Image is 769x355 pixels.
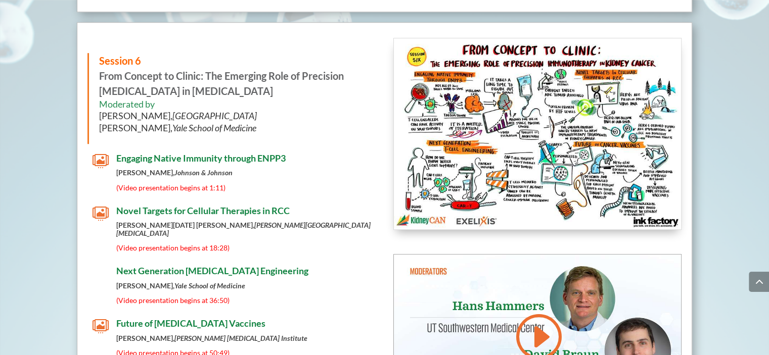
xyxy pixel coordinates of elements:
strong: [PERSON_NAME], [116,168,233,177]
span: Engaging Native Immunity through ENPP3 [116,153,286,164]
strong: [PERSON_NAME][DATE] [PERSON_NAME], [116,221,371,237]
span: (Video presentation begins at 36:50) [116,296,230,305]
h6: Moderated by [99,98,366,139]
span:  [93,206,109,222]
span:  [93,266,109,282]
em: [GEOGRAPHIC_DATA] [172,110,257,121]
em: [PERSON_NAME][GEOGRAPHIC_DATA][MEDICAL_DATA] [116,221,371,237]
span: Novel Targets for Cellular Therapies in RCC [116,205,290,216]
em: Johnson & Johnson [174,168,233,177]
img: KidneyCAN_Ink Factory_Board Session 6 [394,38,681,229]
span: [PERSON_NAME], [99,122,256,133]
span: Session 6 [99,55,141,67]
span: Next Generation [MEDICAL_DATA] Engineering [116,265,308,276]
em: [PERSON_NAME] [MEDICAL_DATA] Institute [174,334,307,342]
span: (Video presentation begins at 18:28) [116,243,230,252]
em: Yale School of Medicine [172,122,256,133]
span: (Video presentation begins at 1:11) [116,183,225,192]
strong: [PERSON_NAME], [116,334,307,342]
strong: From Concept to Clinic: The Emerging Role of Precision [MEDICAL_DATA] in [MEDICAL_DATA] [99,55,344,97]
strong: [PERSON_NAME], [116,281,245,290]
em: Yale School of Medicine [174,281,245,290]
span:  [93,153,109,169]
span: Future of [MEDICAL_DATA] Vaccines [116,318,265,329]
span:  [93,318,109,334]
span: [PERSON_NAME], [99,110,257,121]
